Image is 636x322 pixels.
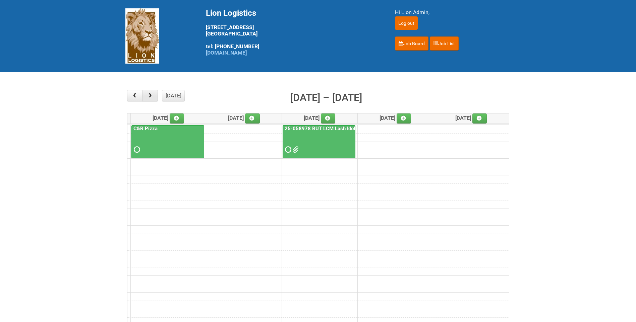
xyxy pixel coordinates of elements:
a: C&R Pizza [131,125,204,159]
a: C&R Pizza [132,126,159,132]
span: [DATE] [228,115,260,121]
a: Add an event [472,113,487,124]
a: Add an event [321,113,336,124]
div: Hi Lion Admin, [395,8,511,16]
h2: [DATE] – [DATE] [290,90,362,105]
img: Lion Logistics [125,8,159,64]
a: Job List [430,36,459,51]
a: 25-058978 BUT LCM Lash Idole US / Retest [283,125,355,159]
span: [DATE] [455,115,487,121]
a: Lion Logistics [125,32,159,39]
input: Log out [395,16,418,30]
div: [STREET_ADDRESS] [GEOGRAPHIC_DATA] tel: [PHONE_NUMBER] [206,8,378,56]
span: [DATE] [304,115,336,121]
a: Add an event [397,113,411,124]
a: Job Board [395,36,428,51]
span: [DATE] [380,115,411,121]
a: Add an event [170,113,184,124]
span: Lion Logistics [206,8,256,18]
span: [DATE] [153,115,184,121]
a: Add an event [245,113,260,124]
span: Requested [285,147,290,152]
span: MDN (2) 25-058978-01-08.xlsx LPF 25-058978-01-08.xlsx CELL 1.pdf CELL 2.pdf CELL 3.pdf CELL 4.pdf... [292,147,297,152]
a: [DOMAIN_NAME] [206,50,247,56]
button: [DATE] [162,90,185,101]
a: 25-058978 BUT LCM Lash Idole US / Retest [283,126,386,132]
span: Requested [134,147,138,152]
